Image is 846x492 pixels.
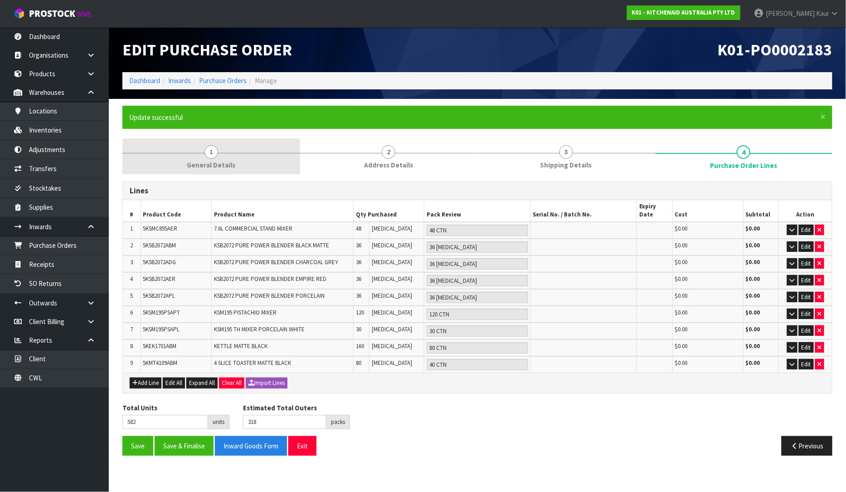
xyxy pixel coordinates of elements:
span: [MEDICAL_DATA] [372,275,412,283]
span: Expand All [189,379,215,387]
span: 5KMT4109ABM [143,359,178,367]
span: 2 [382,145,395,159]
span: $0.00 [675,225,688,232]
span: 7.6L COMMERCIAL STAND MIXER [214,225,292,232]
img: cube-alt.png [14,8,25,19]
button: Edit [799,241,814,252]
input: Pack Review [427,325,528,337]
span: [MEDICAL_DATA] [372,225,412,232]
input: Estimated Total Outers [243,415,326,429]
button: Edit [799,359,814,370]
span: KSM195 PISTACHIO MIXER [214,309,277,316]
button: Inward Goods Form [215,436,287,456]
span: 5KSMC895AER [143,225,178,232]
th: # [123,200,141,222]
button: Edit [799,309,814,320]
span: KSB2072 PURE POWER BLENDER EMPIRE RED [214,275,326,283]
span: $0.00 [675,292,688,300]
span: KSB2072 PURE POWER BLENDER PORCELAIN [214,292,325,300]
span: ProStock [29,8,75,20]
button: Edit [799,292,814,303]
input: Pack Review [427,309,528,320]
span: $0.00 [675,275,688,283]
span: 80 [356,359,361,367]
span: Kaur [816,9,829,18]
th: Expiry Date [637,200,672,222]
input: Pack Review [427,225,528,236]
span: General Details [187,160,235,170]
input: Pack Review [427,275,528,286]
span: 5KEK1701ABM [143,342,177,350]
th: Action [779,200,832,222]
span: KETTLE MATTE BLACK [214,342,267,350]
button: Edit [799,275,814,286]
span: [MEDICAL_DATA] [372,342,412,350]
span: Purchase Order Lines [710,161,777,170]
span: $0.00 [675,258,688,266]
th: Product Code [141,200,211,222]
span: KSB2072 PURE POWER BLENDER CHARCOAL GREY [214,258,338,266]
span: $0.00 [675,309,688,316]
th: Cost [672,200,743,222]
strong: $0.00 [746,292,760,300]
span: [MEDICAL_DATA] [372,241,412,249]
button: Edit [799,342,814,353]
span: 3 [130,258,133,266]
span: $0.00 [675,359,688,367]
button: Import Lines [246,378,287,389]
span: 4 [130,275,133,283]
strong: $0.00 [746,342,760,350]
span: $0.00 [675,241,688,249]
button: Add Line [130,378,161,389]
span: 36 [356,292,361,300]
span: 160 [356,342,364,350]
span: 5 [130,292,133,300]
button: Expand All [186,378,218,389]
span: 1 [204,145,218,159]
button: Save [122,436,153,456]
span: [PERSON_NAME] [766,9,815,18]
span: KSB2072 PURE POWER BLENDER BLACK MATTE [214,241,329,249]
input: Total Units [122,415,208,429]
th: Qty Purchased [353,200,424,222]
span: 7 [130,325,133,333]
span: 1 [130,225,133,232]
strong: $0.00 [746,241,760,249]
span: Purchase Order Lines [122,175,832,462]
h3: Lines [130,187,825,195]
span: K01-PO0002183 [718,39,832,60]
span: 3 [559,145,573,159]
span: 5KSB2072ABM [143,241,176,249]
strong: $0.00 [746,325,760,333]
span: Address Details [364,160,413,170]
span: Shipping Details [540,160,592,170]
th: Serial No. / Batch No. [530,200,637,222]
input: Pack Review [427,359,528,370]
button: Clear All [219,378,244,389]
button: Edit [799,325,814,336]
span: Manage [255,76,277,85]
span: 36 [356,258,361,266]
span: 120 [356,309,364,316]
button: Edit [799,258,814,269]
th: Product Name [211,200,353,222]
span: [MEDICAL_DATA] [372,309,412,316]
small: WMS [77,10,91,19]
span: [MEDICAL_DATA] [372,292,412,300]
span: 36 [356,275,361,283]
span: [MEDICAL_DATA] [372,258,412,266]
span: [MEDICAL_DATA] [372,325,412,333]
span: $0.00 [675,342,688,350]
th: Subtotal [743,200,778,222]
span: $0.00 [675,325,688,333]
input: Pack Review [427,292,528,303]
span: 5KSB2072ADG [143,258,176,266]
span: 8 [130,342,133,350]
strong: K01 - KITCHENAID AUSTRALIA PTY LTD [632,9,735,16]
th: Pack Review [424,200,531,222]
span: 30 [356,325,361,333]
span: 48 [356,225,361,232]
span: 5KSM195PSAPL [143,325,180,333]
button: Previous [782,436,832,456]
button: Edit All [163,378,185,389]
